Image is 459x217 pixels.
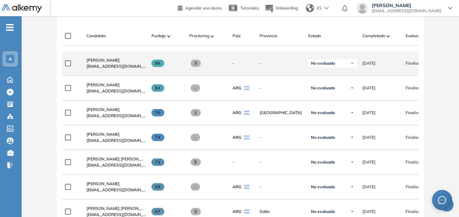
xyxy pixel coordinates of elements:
[87,131,146,137] a: [PERSON_NAME]
[87,57,146,63] a: [PERSON_NAME]
[350,61,354,65] img: Ícono de flecha
[406,159,425,165] span: Finalizado
[387,35,390,37] img: [missing "en.ARROW_ALT" translation]
[260,184,303,190] span: -
[244,185,249,189] img: ARG
[362,60,376,66] span: [DATE]
[87,156,154,161] span: [PERSON_NAME] [PERSON_NAME]
[406,60,425,66] span: Finalizado
[311,135,335,140] span: No evaluado
[244,111,249,115] img: ARG
[265,1,298,16] button: Onboarding
[1,4,42,13] img: Logo
[406,33,426,39] span: Evaluación
[87,113,146,119] span: [EMAIL_ADDRESS][DOMAIN_NAME]
[87,206,188,211] span: [PERSON_NAME] [PERSON_NAME] [PERSON_NAME]
[350,111,354,115] img: Ícono de flecha
[87,156,146,162] a: [PERSON_NAME] [PERSON_NAME]
[151,84,165,92] span: 84
[191,134,200,141] span: -
[362,33,385,39] span: Completado
[87,82,146,88] a: [PERSON_NAME]
[362,110,376,116] span: [DATE]
[350,86,354,90] img: Ícono de flecha
[306,4,314,12] img: world
[151,183,165,191] span: 69
[191,109,201,116] span: 1
[191,208,201,215] span: 3
[260,209,303,215] span: Salta
[151,60,165,67] span: 86
[311,184,335,190] span: No evaluado
[211,35,214,37] img: [missing "en.ARROW_ALT" translation]
[6,27,14,28] i: -
[260,134,303,140] span: -
[87,187,146,193] span: [EMAIL_ADDRESS][DOMAIN_NAME]
[406,184,425,190] span: Finalizado
[233,134,241,140] span: ARG
[185,5,222,10] span: Agendar una demo
[260,159,303,165] span: -
[87,181,120,186] span: [PERSON_NAME]
[87,33,106,39] span: Candidato
[87,205,146,212] a: [PERSON_NAME] [PERSON_NAME] [PERSON_NAME]
[362,184,376,190] span: [DATE]
[87,181,146,187] a: [PERSON_NAME]
[191,60,201,67] span: 3
[87,162,146,168] span: [EMAIL_ADDRESS][DOMAIN_NAME]
[372,8,441,14] span: [EMAIL_ADDRESS][DOMAIN_NAME]
[362,159,376,165] span: [DATE]
[189,33,209,39] span: Proctoring
[260,85,303,91] span: -
[372,3,441,8] span: [PERSON_NAME]
[87,107,120,112] span: [PERSON_NAME]
[311,159,335,165] span: No evaluado
[87,107,146,113] a: [PERSON_NAME]
[87,132,120,137] span: [PERSON_NAME]
[438,196,446,204] span: message
[151,158,165,166] span: 71
[233,33,241,39] span: País
[260,110,303,116] span: [GEOGRAPHIC_DATA]
[151,134,165,141] span: 74
[406,85,425,91] span: Finalizado
[244,135,249,139] img: ARG
[362,134,376,140] span: [DATE]
[233,60,234,66] span: -
[191,183,200,191] span: -
[244,210,249,214] img: ARG
[311,110,335,115] span: No evaluado
[311,61,335,66] span: No evaluado
[151,33,166,39] span: Puntaje
[311,209,335,214] span: No evaluado
[8,56,12,62] span: A
[350,185,354,189] img: Ícono de flecha
[233,85,241,91] span: ARG
[260,60,303,66] span: -
[350,160,354,164] img: Ícono de flecha
[167,35,171,37] img: [missing "en.ARROW_ALT" translation]
[406,110,425,116] span: Finalizado
[406,134,425,140] span: Finalizado
[317,5,322,11] span: ES
[233,209,241,215] span: ARG
[191,84,200,92] span: -
[362,209,376,215] span: [DATE]
[87,82,120,87] span: [PERSON_NAME]
[87,63,146,69] span: [EMAIL_ADDRESS][DOMAIN_NAME]
[406,209,425,215] span: Finalizado
[87,137,146,144] span: [EMAIL_ADDRESS][DOMAIN_NAME]
[308,33,321,39] span: Estado
[275,5,298,10] span: Onboarding
[324,7,329,9] img: arrow
[233,184,241,190] span: ARG
[151,208,165,215] span: 67
[350,210,354,214] img: Ícono de flecha
[178,3,222,12] a: Agendar una demo
[260,33,277,39] span: Provincia
[233,110,241,116] span: ARG
[151,109,165,116] span: 76
[191,158,201,166] span: 5
[311,85,335,91] span: No evaluado
[87,88,146,94] span: [EMAIL_ADDRESS][DOMAIN_NAME]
